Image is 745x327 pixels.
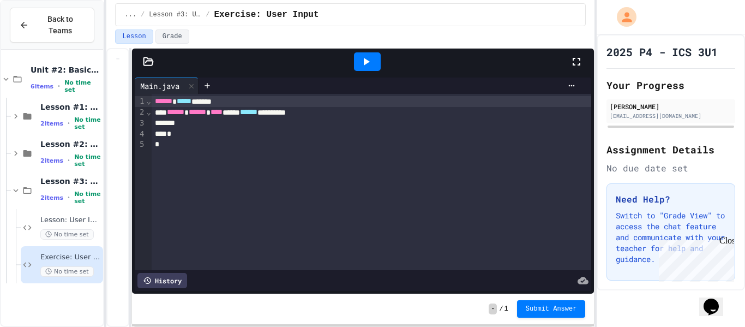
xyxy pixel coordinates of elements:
div: [PERSON_NAME] [610,102,732,111]
div: 1 [135,96,146,107]
div: Main.java [135,78,199,94]
button: Back to Teams [10,8,94,43]
div: 5 [135,139,146,150]
span: No time set [74,153,101,168]
span: No time set [40,229,94,240]
p: Switch to "Grade View" to access the chat feature and communicate with your teacher for help and ... [616,210,726,265]
span: Unit #2: Basic Programming Concepts [31,65,101,75]
div: No due date set [606,162,735,175]
button: Submit Answer [517,300,586,318]
h2: Your Progress [606,78,735,93]
h1: 2025 P4 - ICS 3U1 [606,44,718,60]
span: ... [124,10,136,19]
span: • [58,82,60,91]
span: 2 items [40,157,63,164]
span: Exercise: User Input [214,8,319,21]
span: • [68,193,70,202]
span: No time set [64,79,101,93]
span: / [206,10,209,19]
iframe: chat widget [699,283,734,316]
span: / [499,305,503,313]
div: 2 [135,107,146,118]
span: / [141,10,145,19]
span: 2 items [40,194,63,201]
span: Submit Answer [526,305,577,313]
span: Lesson #3: User Input [40,176,101,186]
span: Back to Teams [35,14,85,37]
span: No time set [40,266,94,277]
span: No time set [74,116,101,130]
span: 6 items [31,83,53,90]
span: 1 [504,305,508,313]
button: Grade [155,29,189,44]
div: [EMAIL_ADDRESS][DOMAIN_NAME] [610,112,732,120]
div: History [137,273,187,288]
div: 4 [135,129,146,140]
span: • [68,156,70,165]
span: Exercise: User Input [40,253,101,262]
button: Lesson [115,29,153,44]
span: Lesson #3: User Input [149,10,201,19]
div: Main.java [135,80,185,92]
span: - [489,304,497,314]
div: 3 [135,118,146,129]
span: No time set [74,191,101,205]
div: Chat with us now!Close [4,4,75,69]
iframe: chat widget [654,236,734,282]
span: Lesson: User Input [40,216,101,225]
h2: Assignment Details [606,142,735,157]
span: Fold line [146,108,151,116]
div: My Account [605,4,639,29]
span: Fold line [146,97,151,105]
span: Lesson #2: Variables & Data Types [40,139,101,149]
span: • [68,119,70,128]
span: Lesson #1: Output/Output Formatting [40,102,101,112]
h3: Need Help? [616,193,726,206]
span: 2 items [40,120,63,127]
